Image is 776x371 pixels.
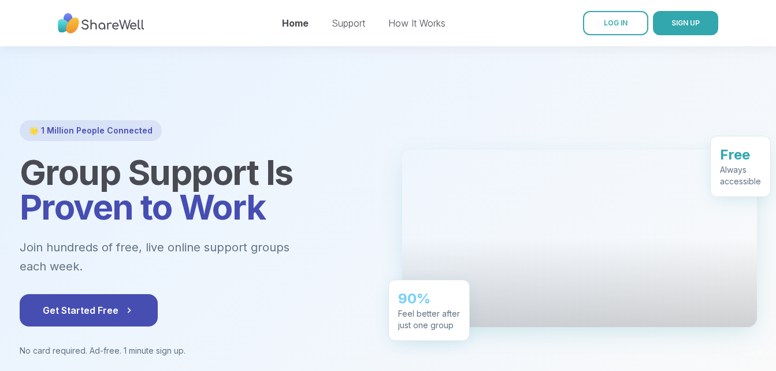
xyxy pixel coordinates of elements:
p: No card required. Ad-free. 1 minute sign up. [20,345,374,357]
div: Always accessible [720,163,761,186]
div: Free [720,144,761,163]
a: Home [282,17,309,29]
a: How It Works [388,17,445,29]
img: ShareWell Nav Logo [58,8,144,39]
h1: Group Support Is [20,155,374,224]
span: Get Started Free [43,303,135,317]
p: Join hundreds of free, live online support groups each week. [20,238,352,276]
div: 🌟 1 Million People Connected [20,120,162,141]
a: LOG IN [583,11,648,35]
a: Support [332,17,365,29]
span: Proven to Work [20,186,266,228]
span: SIGN UP [671,18,700,27]
button: SIGN UP [653,11,718,35]
span: LOG IN [604,18,628,27]
div: Feel better after just one group [398,307,460,330]
button: Get Started Free [20,294,158,327]
div: 90% [398,288,460,307]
